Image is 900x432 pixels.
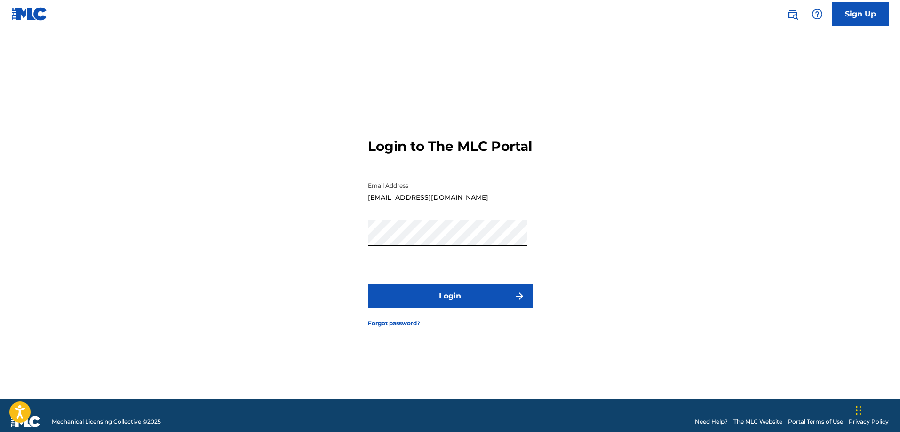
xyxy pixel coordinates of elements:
a: The MLC Website [733,417,782,426]
button: Login [368,284,533,308]
a: Public Search [783,5,802,24]
img: logo [11,416,40,427]
a: Need Help? [695,417,728,426]
span: Mechanical Licensing Collective © 2025 [52,417,161,426]
a: Portal Terms of Use [788,417,843,426]
h3: Login to The MLC Portal [368,138,532,155]
img: search [787,8,798,20]
div: Drag [856,396,861,424]
a: Sign Up [832,2,889,26]
img: f7272a7cc735f4ea7f67.svg [514,291,525,302]
a: Privacy Policy [849,417,889,426]
img: help [812,8,823,20]
img: MLC Logo [11,7,48,21]
a: Forgot password? [368,319,420,328]
div: Help [808,5,827,24]
iframe: Chat Widget [853,387,900,432]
